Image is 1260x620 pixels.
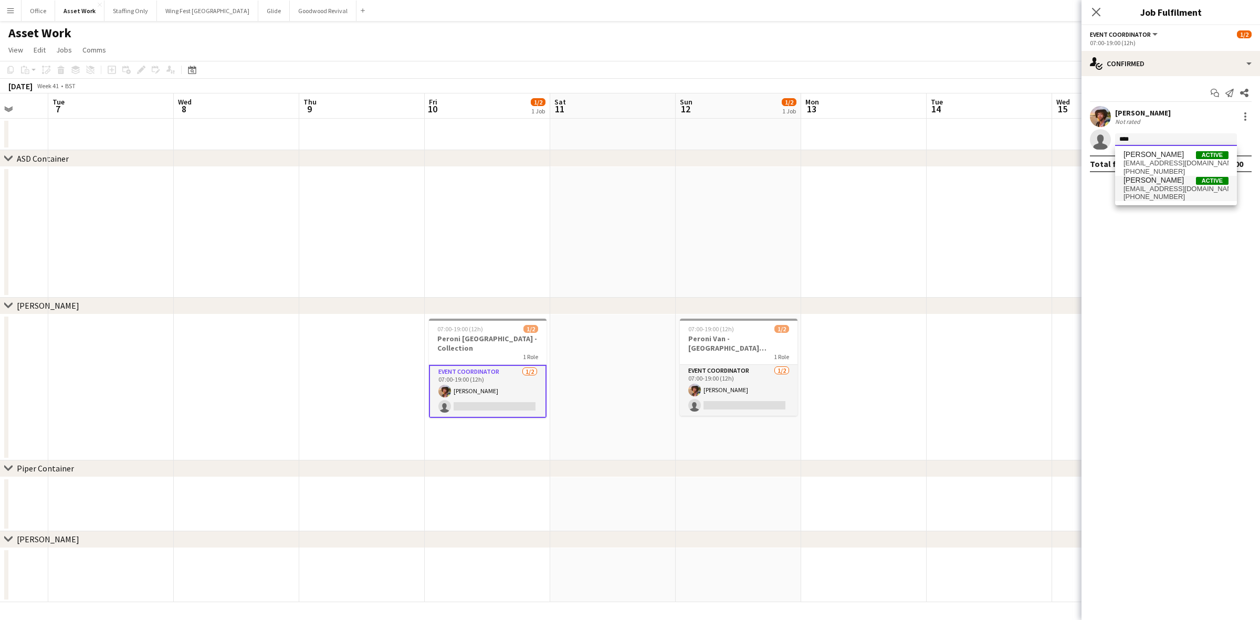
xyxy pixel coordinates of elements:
span: 1/2 [782,98,796,106]
span: Edit [34,45,46,55]
span: Wed [1056,97,1070,107]
button: Asset Work [55,1,104,21]
span: Tue [52,97,65,107]
span: Comms [82,45,106,55]
span: 1/2 [1237,30,1252,38]
button: Staffing Only [104,1,157,21]
div: [PERSON_NAME] [17,534,79,544]
div: 07:00-19:00 (12h) [1090,39,1252,47]
div: 1 Job [531,107,545,115]
h3: Peroni [GEOGRAPHIC_DATA] - Collection [429,334,547,353]
span: Fri [429,97,437,107]
div: BST [65,82,76,90]
span: Sat [554,97,566,107]
div: Confirmed [1081,51,1260,76]
app-job-card: 07:00-19:00 (12h)1/2Peroni [GEOGRAPHIC_DATA] - Collection1 RoleEvent Coordinator1/207:00-19:00 (1... [429,319,547,418]
span: 07:00-19:00 (12h) [437,325,483,333]
a: Edit [29,43,50,57]
span: 1/2 [523,325,538,333]
button: Office [22,1,55,21]
span: Event Coordinator [1090,30,1151,38]
span: 14 [929,103,943,115]
a: Jobs [52,43,76,57]
span: kristrian1193@gmail.com [1123,159,1228,167]
span: Sun [680,97,692,107]
app-job-card: 07:00-19:00 (12h)1/2Peroni Van - [GEOGRAPHIC_DATA] [GEOGRAPHIC_DATA] - Install1 RoleEvent Coordin... [680,319,797,416]
button: Goodwood Revival [290,1,356,21]
span: krismdavis93@gmail.com [1123,185,1228,193]
span: Active [1196,151,1228,159]
h3: Peroni Van - [GEOGRAPHIC_DATA] [GEOGRAPHIC_DATA] - Install [680,334,797,353]
span: Mon [805,97,819,107]
a: Comms [78,43,110,57]
span: 1 Role [523,353,538,361]
span: Kristrian Coleman [1123,150,1184,159]
span: 15 [1055,103,1070,115]
span: Jobs [56,45,72,55]
span: +447929459192 [1123,193,1228,201]
app-card-role: Event Coordinator1/207:00-19:00 (12h)[PERSON_NAME] [429,365,547,418]
span: Tue [931,97,943,107]
div: Piper Container [17,463,74,474]
span: 1/2 [774,325,789,333]
div: [PERSON_NAME] [17,300,79,311]
h1: Asset Work [8,25,71,41]
div: Not rated [1115,118,1142,125]
span: +447710584263 [1123,167,1228,176]
span: 1/2 [531,98,545,106]
span: View [8,45,23,55]
button: Wing Fest [GEOGRAPHIC_DATA] [157,1,258,21]
button: Event Coordinator [1090,30,1159,38]
button: Glide [258,1,290,21]
span: 8 [176,103,192,115]
span: Kris Graham-Martin [1123,176,1184,185]
div: 1 Job [782,107,796,115]
div: [DATE] [8,81,33,91]
span: 13 [804,103,819,115]
h3: Job Fulfilment [1081,5,1260,19]
span: 11 [553,103,566,115]
app-card-role: Event Coordinator1/207:00-19:00 (12h)[PERSON_NAME] [680,365,797,416]
span: 7 [51,103,65,115]
span: 07:00-19:00 (12h) [688,325,734,333]
div: Total fee [1090,159,1126,169]
div: ASD Container [17,153,69,164]
span: 12 [678,103,692,115]
span: Thu [303,97,317,107]
span: Week 41 [35,82,61,90]
a: View [4,43,27,57]
span: Wed [178,97,192,107]
span: 10 [427,103,437,115]
span: Active [1196,177,1228,185]
div: [PERSON_NAME] [1115,108,1171,118]
span: 1 Role [774,353,789,361]
span: 9 [302,103,317,115]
